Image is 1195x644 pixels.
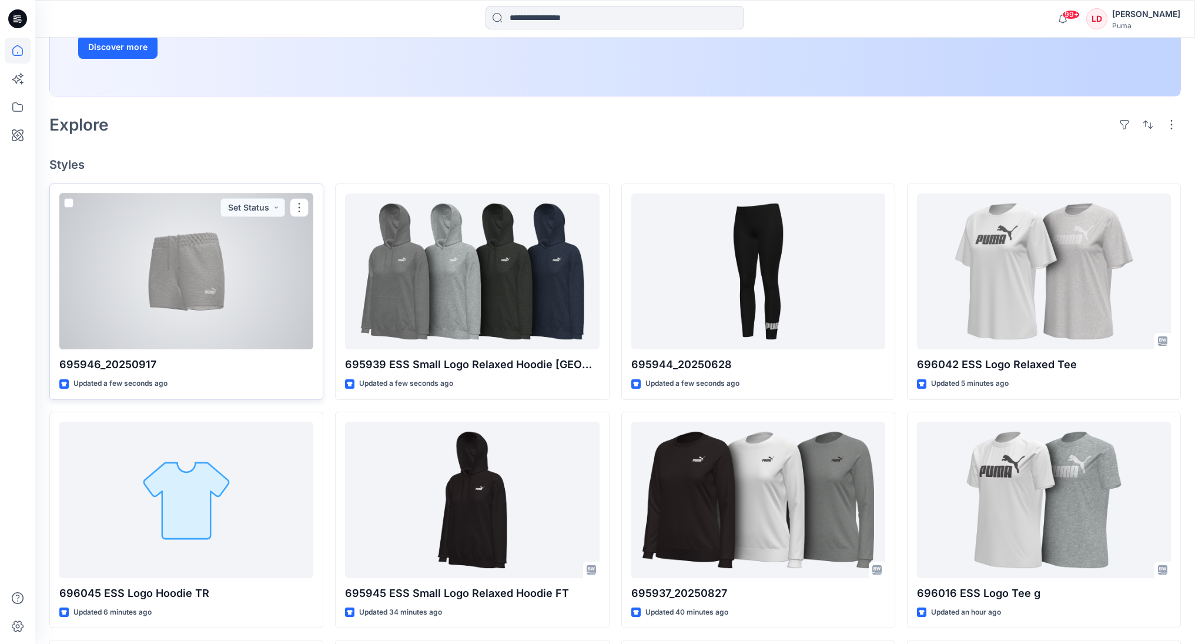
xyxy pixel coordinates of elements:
[645,606,728,619] p: Updated 40 minutes ago
[931,606,1001,619] p: Updated an hour ago
[78,35,158,59] button: Discover more
[631,585,885,602] p: 695937_20250827
[345,422,599,578] a: 695945 ESS Small Logo Relaxed Hoodie FT
[631,356,885,373] p: 695944_20250628
[59,585,313,602] p: 696045 ESS Logo Hoodie TR
[59,422,313,578] a: 696045 ESS Logo Hoodie TR
[1062,10,1080,19] span: 99+
[931,378,1009,390] p: Updated 5 minutes ago
[1112,21,1180,30] div: Puma
[345,193,599,350] a: 695939 ESS Small Logo Relaxed Hoodie FL
[917,422,1171,578] a: 696016 ESS Logo Tee g
[917,356,1171,373] p: 696042 ESS Logo Relaxed Tee
[917,585,1171,602] p: 696016 ESS Logo Tee g
[917,193,1171,350] a: 696042 ESS Logo Relaxed Tee
[645,378,739,390] p: Updated a few seconds ago
[345,356,599,373] p: 695939 ESS Small Logo Relaxed Hoodie [GEOGRAPHIC_DATA]
[78,35,343,59] a: Discover more
[59,356,313,373] p: 695946_20250917
[73,378,168,390] p: Updated a few seconds ago
[345,585,599,602] p: 695945 ESS Small Logo Relaxed Hoodie FT
[1086,8,1107,29] div: LD
[73,606,152,619] p: Updated 6 minutes ago
[359,378,453,390] p: Updated a few seconds ago
[631,422,885,578] a: 695937_20250827
[49,115,109,134] h2: Explore
[1112,7,1180,21] div: [PERSON_NAME]
[59,193,313,350] a: 695946_20250917
[631,193,885,350] a: 695944_20250628
[359,606,442,619] p: Updated 34 minutes ago
[49,158,1181,172] h4: Styles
